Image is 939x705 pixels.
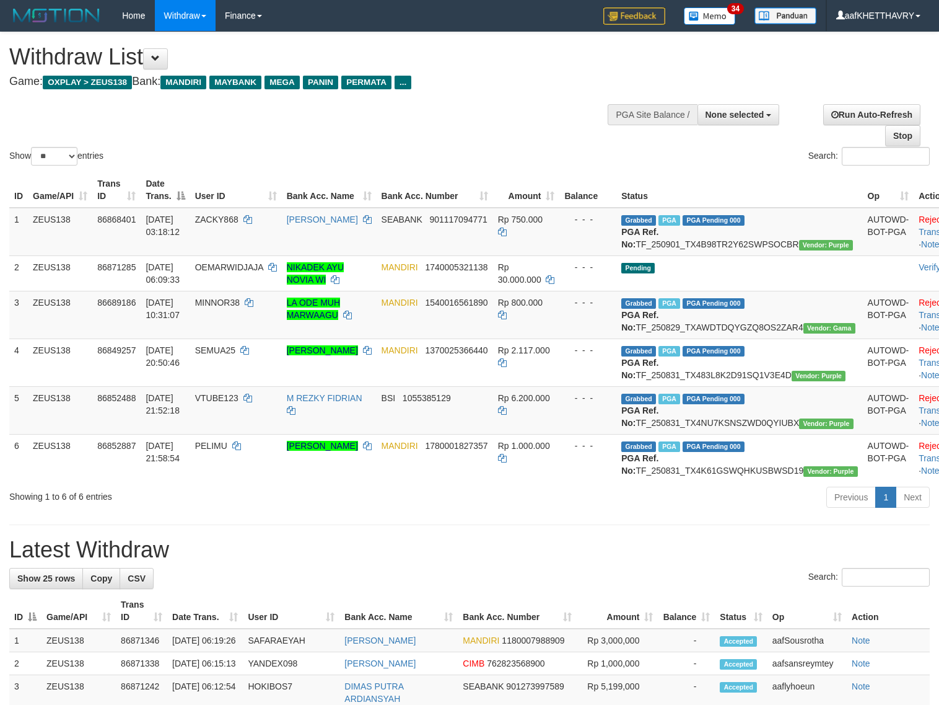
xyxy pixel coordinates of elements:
a: Note [852,658,870,668]
span: Rp 800.000 [498,298,543,308]
td: 86871346 [116,629,167,652]
span: CSV [128,574,146,583]
img: MOTION_logo.png [9,6,103,25]
th: Bank Acc. Number: activate to sort column ascending [458,593,577,629]
span: MANDIRI [160,76,206,89]
span: MANDIRI [382,298,418,308]
span: PGA Pending [683,441,745,452]
span: PGA Pending [683,346,745,357]
span: Grabbed [621,346,656,357]
th: Date Trans.: activate to sort column descending [141,172,190,208]
span: 86689186 [97,298,136,308]
span: Rp 30.000.000 [498,262,541,285]
th: Op: activate to sort column ascending [767,593,847,629]
span: MANDIRI [382,262,418,272]
span: Show 25 rows [17,574,75,583]
b: PGA Ref. No: [621,227,658,249]
span: Rp 750.000 [498,215,543,224]
a: LA ODE MUH MARWAAGU [287,298,340,320]
span: PGA Pending [683,215,745,226]
th: Bank Acc. Name: activate to sort column ascending [282,172,377,208]
div: - - - [564,213,611,226]
span: MANDIRI [463,636,499,645]
div: - - - [564,344,611,357]
td: 6 [9,434,28,482]
a: Show 25 rows [9,568,83,589]
th: Balance: activate to sort column ascending [658,593,715,629]
td: - [658,652,715,675]
span: 86852887 [97,441,136,451]
span: Grabbed [621,215,656,226]
span: [DATE] 21:52:18 [146,393,180,415]
span: ... [395,76,411,89]
td: ZEUS138 [28,339,92,386]
span: Accepted [720,682,757,693]
h1: Withdraw List [9,45,614,69]
input: Search: [842,568,930,587]
td: TF_250829_TXAWDTDQYGZQ8OS2ZAR4 [616,291,862,339]
th: Status: activate to sort column ascending [715,593,767,629]
b: PGA Ref. No: [621,453,658,476]
td: AUTOWD-BOT-PGA [863,386,914,434]
a: Next [896,487,930,508]
span: Rp 6.200.000 [498,393,550,403]
td: AUTOWD-BOT-PGA [863,339,914,386]
td: SAFARAEYAH [243,629,339,652]
b: PGA Ref. No: [621,358,658,380]
input: Search: [842,147,930,166]
th: Op: activate to sort column ascending [863,172,914,208]
a: [PERSON_NAME] [344,658,416,668]
span: Vendor URL: https://trx4.1velocity.biz [803,466,857,477]
span: None selected [705,110,764,120]
span: Vendor URL: https://trx31.1velocity.biz [803,323,855,334]
span: Marked by aafsolysreylen [658,394,680,404]
span: Accepted [720,659,757,670]
a: Note [852,636,870,645]
span: SEABANK [382,215,422,224]
th: Status [616,172,862,208]
th: Bank Acc. Name: activate to sort column ascending [339,593,458,629]
span: Copy 762823568900 to clipboard [487,658,544,668]
td: aafsansreymtey [767,652,847,675]
span: Marked by aafkaynarin [658,298,680,309]
a: Run Auto-Refresh [823,104,920,125]
span: VTUBE123 [195,393,238,403]
td: aafSousrotha [767,629,847,652]
span: [DATE] 10:31:07 [146,298,180,320]
select: Showentries [31,147,77,166]
span: Marked by aafsolysreylen [658,441,680,452]
td: ZEUS138 [28,386,92,434]
a: [PERSON_NAME] [344,636,416,645]
span: OEMARWIDJAJA [195,262,263,272]
span: Copy 1370025366440 to clipboard [425,345,487,355]
th: Game/API: activate to sort column ascending [28,172,92,208]
span: Copy 901117094771 to clipboard [429,215,487,224]
span: Grabbed [621,394,656,404]
a: CSV [120,568,154,589]
span: MEGA [264,76,300,89]
span: Vendor URL: https://trx4.1velocity.biz [799,419,853,429]
span: Copy 1780001827357 to clipboard [425,441,487,451]
span: PERMATA [341,76,391,89]
label: Search: [808,147,930,166]
td: ZEUS138 [28,255,92,291]
span: PGA Pending [683,298,745,309]
span: Marked by aafsreyleap [658,346,680,357]
th: Game/API: activate to sort column ascending [41,593,116,629]
td: - [658,629,715,652]
td: Rp 1,000,000 [577,652,658,675]
span: MANDIRI [382,345,418,355]
span: Grabbed [621,298,656,309]
span: ZACKY868 [195,215,238,224]
td: TF_250831_TX4K61GSWQHKUSBWSD19 [616,434,862,482]
b: PGA Ref. No: [621,310,658,332]
td: AUTOWD-BOT-PGA [863,434,914,482]
button: None selected [697,104,780,125]
span: Copy 1055385129 to clipboard [403,393,451,403]
span: 86849257 [97,345,136,355]
div: - - - [564,440,611,452]
th: Amount: activate to sort column ascending [577,593,658,629]
span: BSI [382,393,396,403]
span: MAYBANK [209,76,261,89]
span: 34 [727,3,744,14]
